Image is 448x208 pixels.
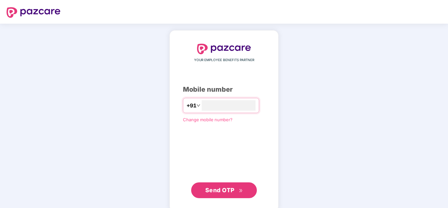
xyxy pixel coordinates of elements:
img: logo [197,44,251,54]
a: Change mobile number? [183,117,233,122]
span: double-right [239,189,243,193]
span: Send OTP [205,187,235,194]
span: down [196,104,200,107]
button: Send OTPdouble-right [191,182,257,198]
div: Mobile number [183,84,265,95]
img: logo [7,7,60,18]
span: +91 [187,102,196,110]
span: YOUR EMPLOYEE BENEFITS PARTNER [194,58,254,63]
